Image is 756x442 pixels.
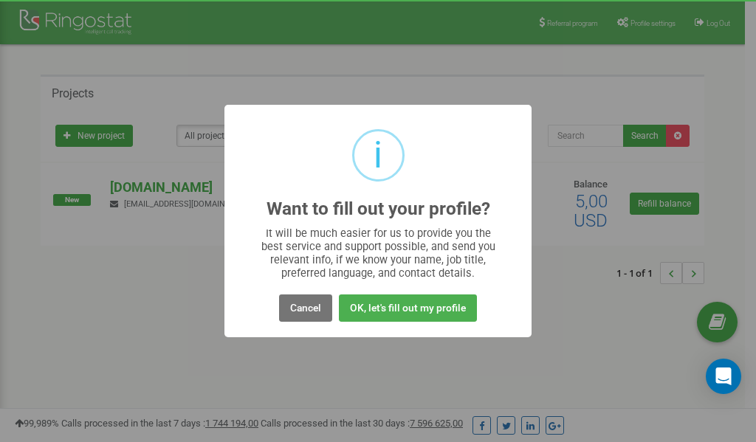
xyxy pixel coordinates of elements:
[267,199,490,219] h2: Want to fill out your profile?
[374,131,382,179] div: i
[254,227,503,280] div: It will be much easier for us to provide you the best service and support possible, and send you ...
[706,359,741,394] div: Open Intercom Messenger
[339,294,477,322] button: OK, let's fill out my profile
[279,294,332,322] button: Cancel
